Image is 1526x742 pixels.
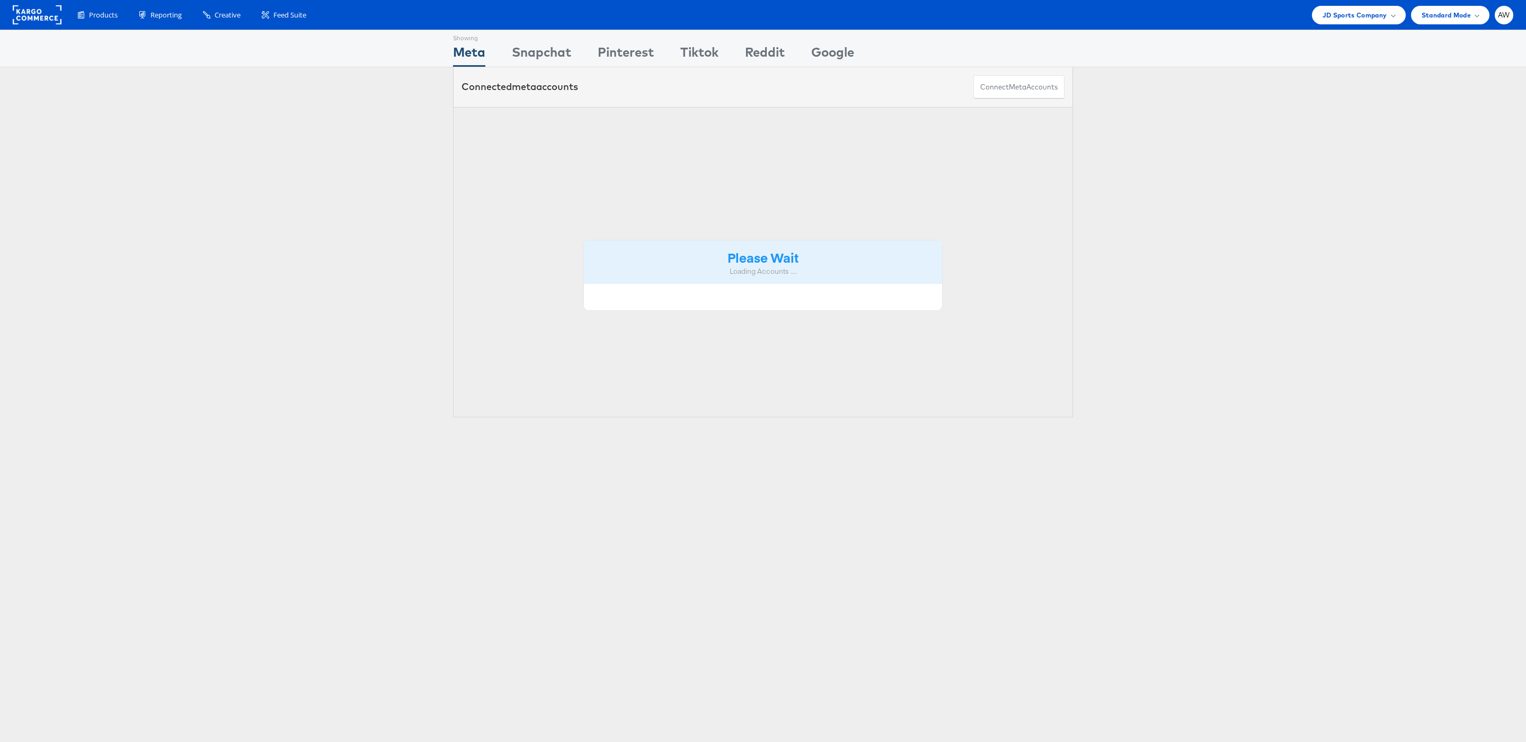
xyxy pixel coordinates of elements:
div: Tiktok [680,43,718,67]
span: meta [1009,82,1026,92]
button: ConnectmetaAccounts [973,75,1064,99]
span: Reporting [150,10,182,20]
div: Connected accounts [462,80,578,94]
div: Google [811,43,854,67]
strong: Please Wait [727,248,799,266]
span: Creative [215,10,241,20]
span: meta [512,81,536,93]
span: AW [1498,12,1510,19]
div: Pinterest [598,43,654,67]
span: Standard Mode [1422,10,1471,21]
div: Meta [453,43,485,67]
span: JD Sports Company [1323,10,1387,21]
div: Loading Accounts .... [592,266,934,276]
div: Showing [453,30,485,43]
span: Feed Suite [273,10,306,20]
span: Products [89,10,118,20]
div: Snapchat [512,43,571,67]
div: Reddit [745,43,785,67]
